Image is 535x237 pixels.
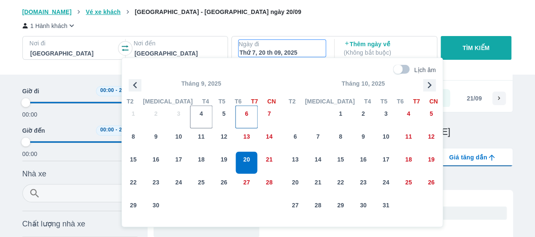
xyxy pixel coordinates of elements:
[143,97,193,106] span: [MEDICAL_DATA]
[352,174,375,197] button: 23
[382,201,389,209] span: 31
[30,22,68,30] p: 1 Hành khách
[428,178,435,187] span: 26
[397,151,420,174] button: 18
[198,155,205,164] span: 18
[167,128,190,151] button: 10
[132,132,135,141] span: 8
[220,178,227,187] span: 26
[352,197,375,220] button: 30
[344,40,429,57] p: Thêm ngày về
[315,155,321,164] span: 14
[375,106,398,128] button: 3
[22,86,137,158] div: Thời gian
[30,39,117,47] p: Nơi đi
[100,87,114,93] span: 00:00
[307,151,329,174] button: 14
[235,151,258,174] button: 20
[288,97,295,106] span: T2
[344,48,429,57] p: ( Không bắt buộc )
[352,106,375,128] button: 2
[22,126,45,135] span: Giờ đến
[218,97,225,106] span: T5
[382,155,389,164] span: 17
[213,106,236,128] button: 5
[258,151,281,174] button: 21
[315,178,321,187] span: 21
[414,66,436,74] p: Lịch âm
[267,97,276,106] span: CN
[22,164,137,184] div: Nhà xe
[243,155,250,164] span: 20
[122,128,145,151] button: 8
[130,178,137,187] span: 22
[337,155,344,164] span: 15
[245,109,248,118] span: 6
[384,109,387,118] span: 3
[405,155,412,164] span: 18
[420,128,443,151] button: 12
[305,97,355,106] span: [MEDICAL_DATA]
[441,36,511,60] button: TÌM KIẾM
[407,109,410,118] span: 4
[284,128,307,151] button: 6
[420,106,443,128] button: 5
[167,174,190,197] button: 24
[329,197,352,220] button: 29
[119,127,133,133] span: 24:00
[130,201,137,209] span: 29
[420,174,443,197] button: 26
[266,178,273,187] span: 28
[339,109,342,118] span: 1
[397,174,420,197] button: 25
[202,97,209,106] span: T4
[329,174,352,197] button: 22
[100,127,114,133] span: 00:00
[22,8,513,16] nav: breadcrumb
[429,97,438,106] span: CN
[420,151,443,174] button: 19
[430,109,433,118] span: 5
[220,155,227,164] span: 19
[239,48,325,57] div: Thứ 7, 20 th 09, 2025
[339,132,342,141] span: 8
[145,151,167,174] button: 16
[122,197,145,220] button: 29
[198,178,205,187] span: 25
[364,97,371,106] span: T4
[352,128,375,151] button: 9
[428,155,435,164] span: 19
[405,178,412,187] span: 25
[375,151,398,174] button: 17
[86,8,121,15] span: Vé xe khách
[243,132,250,141] span: 13
[22,184,137,208] div: Nhà xe
[145,174,167,197] button: 23
[175,155,182,164] span: 17
[167,151,190,174] button: 17
[307,128,329,151] button: 7
[397,106,420,128] button: 4
[115,127,117,133] span: -
[135,8,301,15] span: [GEOGRAPHIC_DATA] - [GEOGRAPHIC_DATA] ngày 20/09
[375,174,398,197] button: 24
[145,197,167,220] button: 30
[235,97,241,106] span: T6
[122,174,145,197] button: 22
[145,128,167,151] button: 9
[153,201,159,209] span: 30
[307,174,329,197] button: 21
[329,128,352,151] button: 8
[413,97,420,106] span: T7
[213,128,236,151] button: 12
[190,174,213,197] button: 25
[175,178,182,187] span: 24
[213,174,236,197] button: 26
[22,110,38,119] p: 00:00
[375,197,398,220] button: 31
[360,155,367,164] span: 16
[134,39,221,47] p: Nơi đến
[362,132,365,141] span: 9
[284,174,307,197] button: 20
[22,21,77,30] button: 1 Hành khách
